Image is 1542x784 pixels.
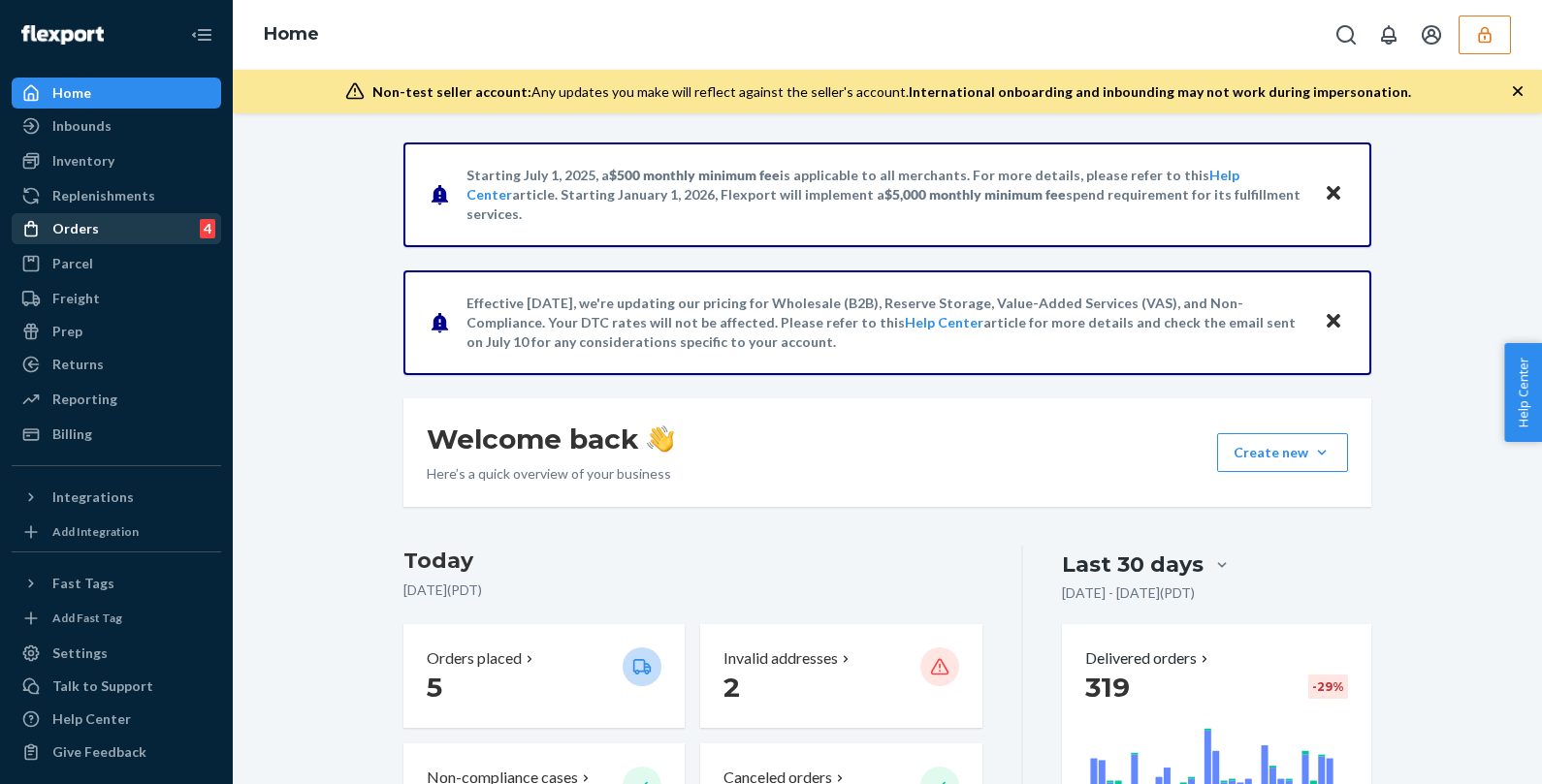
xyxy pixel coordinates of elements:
[466,166,1305,224] p: Starting July 1, 2025, a is applicable to all merchants. For more details, please refer to this a...
[12,316,221,347] a: Prep
[52,742,146,762] div: Give Feedback
[12,737,221,768] button: Give Feedback
[52,116,112,136] div: Inbounds
[52,254,93,273] div: Parcel
[12,145,221,176] a: Inventory
[1327,16,1365,54] button: Open Search Box
[52,676,153,696] div: Talk to Support
[372,83,531,100] span: Non-test seller account:
[52,390,117,409] div: Reporting
[427,464,674,484] p: Here’s a quick overview of your business
[12,283,221,314] a: Freight
[1308,674,1348,699] div: -29 %
[372,82,1411,102] div: Any updates you make will reflect against the seller's account.
[1085,647,1212,670] button: Delivered orders
[41,14,111,31] span: Support
[264,23,319,45] a: Home
[12,213,221,244] a: Orders4
[427,422,674,456] h1: Welcome back
[1062,583,1195,603] p: [DATE] - [DATE] ( PDT )
[12,482,221,513] button: Integrations
[12,78,221,109] a: Home
[52,574,114,593] div: Fast Tags
[52,610,122,626] div: Add Fast Tag
[12,110,221,141] a: Inbounds
[52,487,134,507] div: Integrations
[21,25,104,45] img: Flexport logo
[12,638,221,669] a: Settings
[248,7,335,63] ol: breadcrumbs
[12,704,221,735] a: Help Center
[1217,433,1348,472] button: Create new
[52,709,131,729] div: Help Center
[12,349,221,380] a: Returns
[12,671,221,702] button: Talk to Support
[1321,180,1346,208] button: Close
[52,186,155,205] div: Replenishments
[884,186,1066,203] span: $5,000 monthly minimum fee
[1369,16,1408,54] button: Open notifications
[1085,671,1130,704] span: 319
[52,523,139,540] div: Add Integration
[723,647,838,670] p: Invalid addresses
[1321,308,1346,336] button: Close
[905,314,983,330] a: Help Center
[609,167,780,183] span: $500 monthly minimum fee
[466,294,1305,352] p: Effective [DATE], we're updating our pricing for Wholesale (B2B), Reserve Storage, Value-Added Se...
[909,83,1411,100] span: International onboarding and inbounding may not work during impersonation.
[1412,16,1451,54] button: Open account menu
[182,16,221,54] button: Close Navigation
[12,248,221,279] a: Parcel
[403,580,982,600] p: [DATE] ( PDT )
[723,671,740,704] span: 2
[1504,343,1542,442] button: Help Center
[52,83,91,103] div: Home
[200,219,215,238] div: 4
[12,419,221,450] a: Billing
[1062,549,1204,580] div: Last 30 days
[12,180,221,211] a: Replenishments
[52,151,114,171] div: Inventory
[52,219,99,238] div: Orders
[12,384,221,415] a: Reporting
[52,289,100,308] div: Freight
[52,322,82,341] div: Prep
[52,355,104,374] div: Returns
[52,643,108,663] div: Settings
[427,671,442,704] span: 5
[700,624,981,728] button: Invalid addresses 2
[427,647,522,670] p: Orders placed
[403,546,982,577] h3: Today
[647,425,674,453] img: hand-wave emoji
[12,568,221,599] button: Fast Tags
[12,607,221,630] a: Add Fast Tag
[403,624,685,728] button: Orders placed 5
[12,520,221,544] a: Add Integration
[52,424,92,444] div: Billing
